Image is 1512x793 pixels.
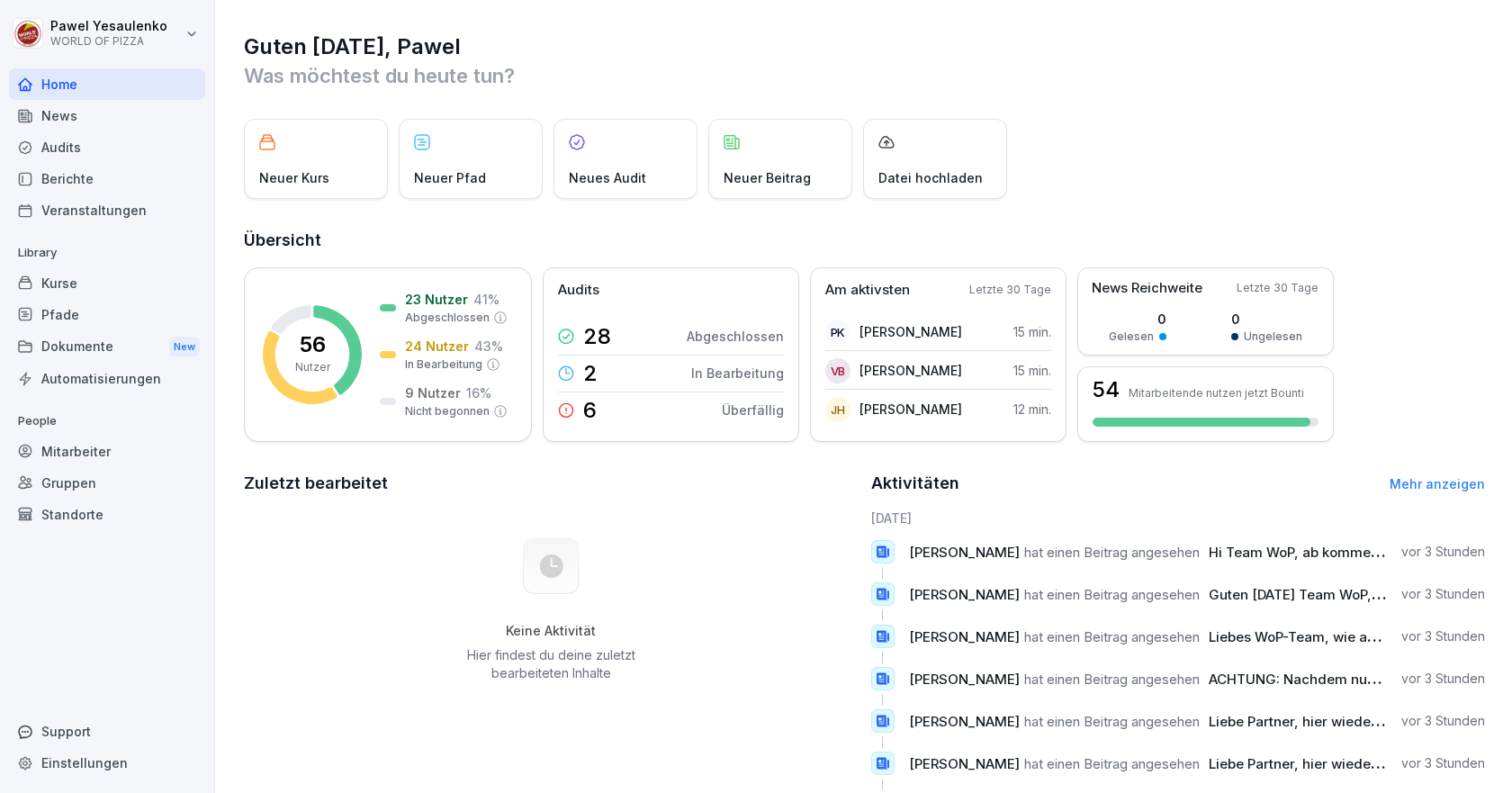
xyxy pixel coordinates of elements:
[1093,379,1120,401] h3: 54
[9,716,205,747] div: Support
[583,326,611,347] p: 28
[1401,712,1485,730] p: vor 3 Stunden
[9,68,205,100] a: Home
[50,35,167,48] p: WORLD OF PIZZA
[9,267,205,299] a: Kurse
[9,363,205,394] a: Automatisierungen
[295,359,330,375] p: Nutzer
[825,358,850,383] div: VB
[583,363,598,384] p: 2
[1024,671,1200,688] span: hat einen Beitrag angesehen
[460,623,642,639] h5: Keine Aktivität
[405,403,490,419] p: Nicht begonnen
[9,163,205,194] a: Berichte
[414,168,486,187] p: Neuer Pfad
[405,337,469,356] p: 24 Nutzer
[1401,585,1485,603] p: vor 3 Stunden
[1013,400,1051,419] p: 12 min.
[969,282,1051,298] p: Letzte 30 Tage
[405,383,461,402] p: 9 Nutzer
[878,168,983,187] p: Datei hochladen
[9,407,205,436] p: People
[1129,386,1304,400] p: Mitarbeitende nutzen jetzt Bounti
[9,194,205,226] a: Veranstaltungen
[909,755,1020,772] span: [PERSON_NAME]
[1024,586,1200,603] span: hat einen Beitrag angesehen
[825,280,910,301] p: Am aktivsten
[871,509,1486,527] h6: [DATE]
[9,330,205,364] a: DokumenteNew
[583,400,597,421] p: 6
[1013,322,1051,341] p: 15 min.
[50,19,167,34] p: Pawel Yesaulenko
[9,436,205,467] a: Mitarbeiter
[474,337,503,356] p: 43 %
[859,400,962,419] p: [PERSON_NAME]
[259,168,329,187] p: Neuer Kurs
[569,168,646,187] p: Neues Audit
[1401,627,1485,645] p: vor 3 Stunden
[9,131,205,163] a: Audits
[9,100,205,131] a: News
[1013,361,1051,380] p: 15 min.
[244,228,1485,253] h2: Übersicht
[909,713,1020,730] span: [PERSON_NAME]
[1237,280,1318,296] p: Letzte 30 Tage
[859,361,962,380] p: [PERSON_NAME]
[687,327,784,346] p: Abgeschlossen
[724,168,811,187] p: Neuer Beitrag
[405,310,490,326] p: Abgeschlossen
[1231,310,1302,329] p: 0
[473,290,499,309] p: 41 %
[244,32,1485,61] h1: Guten [DATE], Pawel
[405,290,468,309] p: 23 Nutzer
[1109,310,1166,329] p: 0
[9,467,205,499] a: Gruppen
[909,544,1020,561] span: [PERSON_NAME]
[244,61,1485,90] p: Was möchtest du heute tun?
[691,364,784,383] p: In Bearbeitung
[1109,329,1154,345] p: Gelesen
[9,747,205,779] a: Einstellungen
[9,499,205,530] a: Standorte
[1024,713,1200,730] span: hat einen Beitrag angesehen
[909,628,1020,645] span: [PERSON_NAME]
[909,586,1020,603] span: [PERSON_NAME]
[405,356,482,373] p: In Bearbeitung
[825,397,850,422] div: JH
[825,320,850,345] div: PK
[460,646,642,682] p: Hier findest du deine zuletzt bearbeiteten Inhalte
[169,337,200,357] div: New
[1024,755,1200,772] span: hat einen Beitrag angesehen
[1092,278,1202,299] p: News Reichweite
[1024,544,1200,561] span: hat einen Beitrag angesehen
[1401,754,1485,772] p: vor 3 Stunden
[1401,543,1485,561] p: vor 3 Stunden
[722,401,784,419] p: Überfällig
[300,334,326,356] p: 56
[1024,628,1200,645] span: hat einen Beitrag angesehen
[9,330,205,364] div: Dokumente
[558,280,599,301] p: Audits
[1244,329,1302,345] p: Ungelesen
[859,322,962,341] p: [PERSON_NAME]
[9,239,205,267] p: Library
[1390,476,1485,491] a: Mehr anzeigen
[871,471,959,496] h2: Aktivitäten
[909,671,1020,688] span: [PERSON_NAME]
[1401,670,1485,688] p: vor 3 Stunden
[466,383,491,402] p: 16 %
[9,299,205,330] a: Pfade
